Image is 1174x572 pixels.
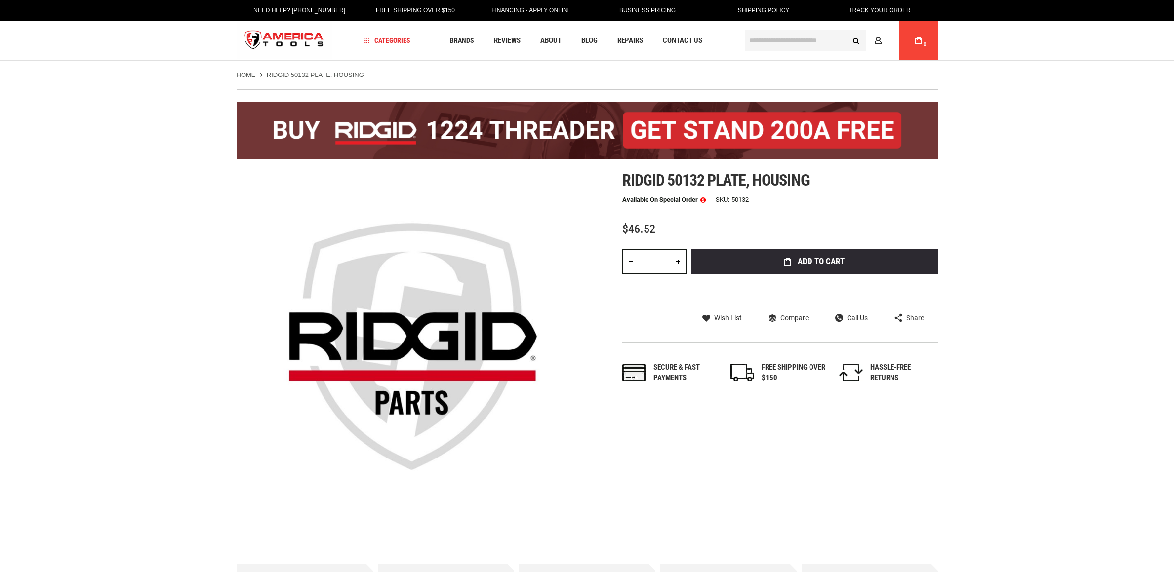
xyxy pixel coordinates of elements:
img: main product photo [237,171,587,522]
span: $46.52 [622,222,655,236]
img: shipping [730,364,754,381]
div: 50132 [731,196,749,203]
div: HASSLE-FREE RETURNS [870,362,934,383]
span: Add to Cart [798,257,845,266]
span: Compare [780,314,809,321]
a: store logo [237,22,332,59]
a: Compare [769,313,809,322]
p: Available on Special Order [622,196,706,203]
img: returns [839,364,863,381]
img: payments [622,364,646,381]
a: Wish List [702,313,742,322]
img: BOGO: Buy the RIDGID® 1224 Threader (26092), get the 92467 200A Stand FREE! [237,102,938,159]
div: Secure & fast payments [653,362,718,383]
span: Reviews [494,37,521,44]
a: Contact Us [658,34,707,47]
a: Home [237,71,256,79]
button: Add to Cart [691,249,938,274]
span: Repairs [617,37,643,44]
span: Wish List [714,314,742,321]
span: Brands [450,37,474,44]
span: Shipping Policy [738,7,790,14]
span: Call Us [847,314,868,321]
span: Blog [581,37,598,44]
div: FREE SHIPPING OVER $150 [762,362,826,383]
strong: RIDGID 50132 PLATE, HOUSING [267,71,364,78]
strong: SKU [716,196,731,203]
button: Search [847,31,866,50]
a: Reviews [489,34,525,47]
a: Call Us [835,313,868,322]
a: 0 [909,21,928,60]
span: About [540,37,562,44]
span: 0 [924,42,927,47]
span: Ridgid 50132 plate, housing [622,171,810,190]
a: About [536,34,566,47]
a: Blog [577,34,602,47]
span: Categories [363,37,410,44]
a: Brands [445,34,479,47]
iframe: Secure express checkout frame [689,277,940,305]
span: Share [906,314,924,321]
a: Repairs [613,34,648,47]
img: America Tools [237,22,332,59]
a: Categories [359,34,415,47]
span: Contact Us [663,37,702,44]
